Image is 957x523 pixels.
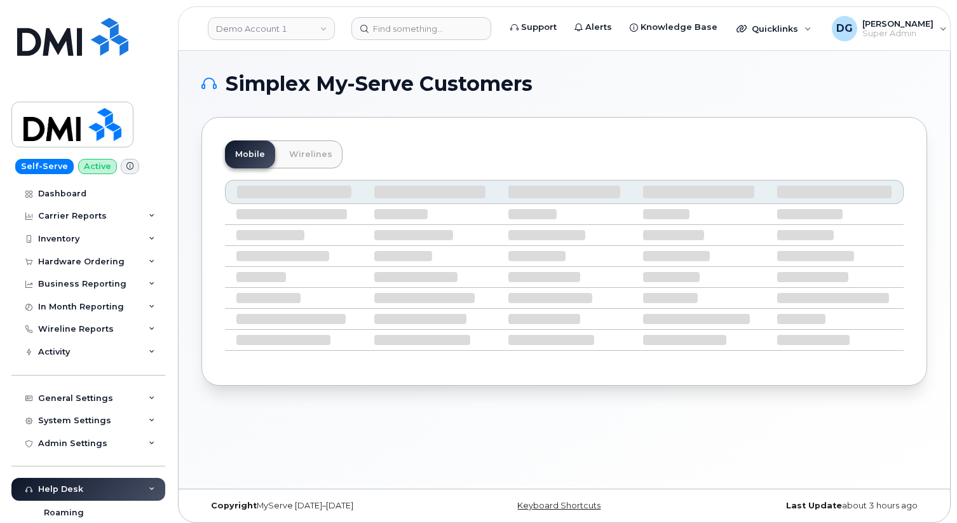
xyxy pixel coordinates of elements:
a: Mobile [225,140,275,168]
strong: Last Update [786,501,842,510]
a: Keyboard Shortcuts [517,501,601,510]
strong: Copyright [211,501,257,510]
a: Wirelines [279,140,343,168]
div: MyServe [DATE]–[DATE] [201,501,444,511]
div: about 3 hours ago [685,501,927,511]
span: Simplex My-Serve Customers [226,74,533,93]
